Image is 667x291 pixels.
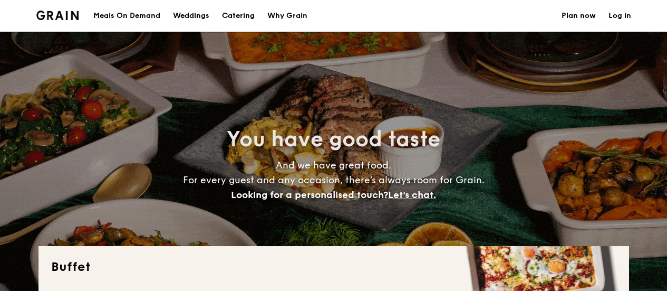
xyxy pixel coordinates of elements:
[183,159,485,201] span: And we have great food. For every guest and any occasion, there’s always room for Grain.
[231,189,388,201] span: Looking for a personalised touch?
[51,259,616,276] h2: Buffet
[227,127,440,152] span: You have good taste
[388,189,436,201] span: Let's chat.
[36,11,79,20] a: Logotype
[36,11,79,20] img: Grain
